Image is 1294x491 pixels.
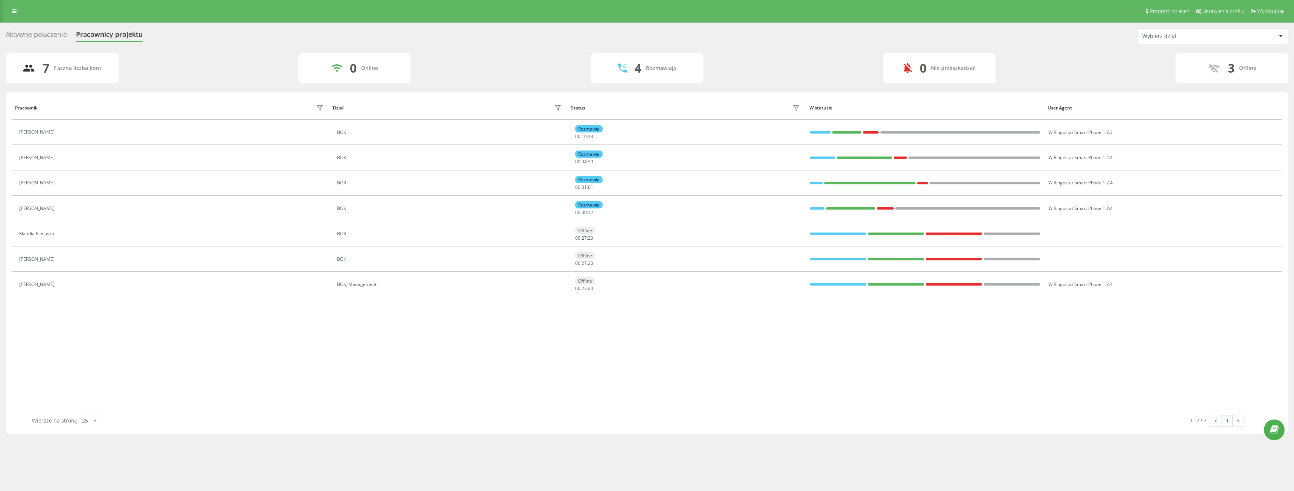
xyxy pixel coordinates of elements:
[82,417,88,424] div: 25
[361,65,378,71] div: Online
[19,206,56,211] div: [PERSON_NAME]
[337,180,563,185] div: BOK
[575,209,580,216] span: 00
[6,30,67,42] div: Aktywne połączenia
[920,61,926,75] div: 0
[588,285,593,292] span: 20
[1221,415,1233,426] a: 1
[575,260,580,266] span: 00
[15,105,38,111] div: Pracownik
[337,257,563,262] div: BOK
[1190,417,1206,424] div: 1 - 7 z 7
[810,105,1041,111] div: W statusie
[1203,8,1245,14] span: Ustawienia profilu
[1048,179,1113,186] span: W Ringostat Smart Phone 1.2.4
[1048,205,1113,211] span: W Ringostat Smart Phone 1.2.4
[582,133,587,140] span: 10
[582,260,587,266] span: 27
[646,65,676,71] div: Rozmawiają
[1228,61,1235,75] div: 3
[19,282,56,287] div: [PERSON_NAME]
[76,30,143,42] div: Pracownicy projektu
[588,184,593,190] span: 01
[575,133,580,140] span: 00
[337,155,563,160] div: BOK
[588,133,593,140] span: 13
[588,158,593,165] span: 39
[19,180,56,185] div: [PERSON_NAME]
[582,209,587,216] span: 00
[588,235,593,241] span: 20
[575,150,603,158] div: Rozmawia
[337,130,563,135] div: BOK
[575,185,593,190] div: : :
[931,65,975,71] div: Nie przeszkadzać
[1150,8,1189,14] span: Program poleceń
[1048,281,1113,287] span: W Ringostat Smart Phone 1.2.4
[32,417,77,424] span: Wiersze na stronę
[575,184,580,190] span: 00
[575,159,593,164] div: : :
[575,158,580,165] span: 00
[1257,8,1284,14] span: Wyloguj się
[575,235,580,241] span: 00
[1048,105,1279,111] div: User Agent
[575,286,593,291] div: : :
[588,209,593,216] span: 12
[575,285,580,292] span: 00
[19,257,56,262] div: [PERSON_NAME]
[575,176,603,183] div: Rozmawia
[1239,65,1256,71] div: Offline
[575,277,595,284] div: Offline
[575,261,593,266] div: : :
[582,158,587,165] span: 04
[575,134,593,139] div: : :
[54,65,101,71] div: Łączna liczba kont
[19,231,56,236] div: Klaudia Piecuska
[575,236,593,241] div: : :
[1048,154,1113,161] span: W Ringostat Smart Phone 1.2.4
[19,129,56,135] div: [PERSON_NAME]
[1142,33,1232,40] div: Wybierz dział
[582,184,587,190] span: 01
[575,252,595,259] div: Offline
[337,231,563,236] div: BOK
[582,285,587,292] span: 27
[575,227,595,234] div: Offline
[588,260,593,266] span: 20
[582,235,587,241] span: 27
[575,201,603,208] div: Rozmawia
[333,105,343,111] div: Dział
[575,125,603,132] div: Rozmawia
[635,61,641,75] div: 4
[337,282,563,287] div: BOK, Management
[337,206,563,211] div: BOK
[43,61,49,75] div: 7
[19,155,56,160] div: [PERSON_NAME]
[350,61,357,75] div: 0
[571,105,585,111] div: Status
[575,210,593,215] div: : :
[1048,129,1113,135] span: W Ringostat Smart Phone 1.2.3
